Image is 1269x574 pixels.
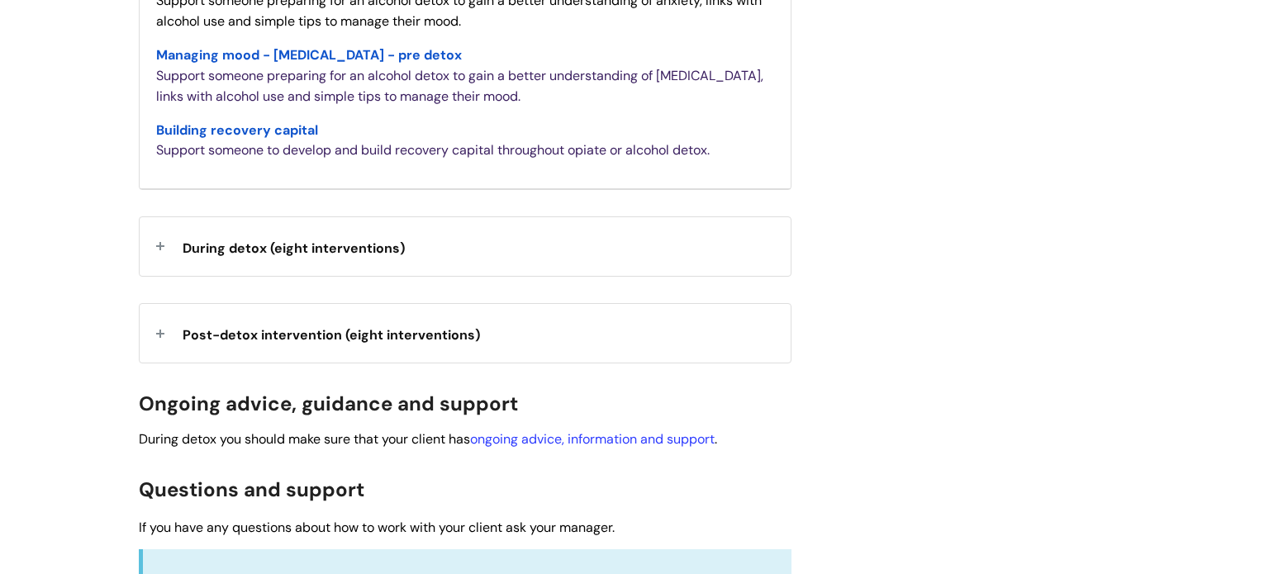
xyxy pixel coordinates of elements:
[139,430,717,448] span: During detox you should make sure that your client has .
[156,46,462,64] span: Managing mood - [MEDICAL_DATA] - pre detox
[470,430,715,448] a: ongoing advice, information and support
[156,121,318,139] span: Building recovery capital
[156,141,710,159] span: Support someone to develop and build recovery capital throughout opiate or alcohol detox.
[156,116,318,140] a: Building recovery capital
[139,477,364,502] span: Questions and support
[139,519,615,536] span: If you have any questions about how to work with your client ask your manager.
[183,326,480,344] span: Post-detox intervention (eight interventions)
[139,391,518,416] span: Ongoing advice, guidance and support
[156,67,763,105] span: Support someone preparing for an alcohol detox to gain a better understanding of [MEDICAL_DATA], ...
[183,240,405,257] span: During detox (eight interventions)
[156,40,462,65] a: Managing mood - [MEDICAL_DATA] - pre detox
